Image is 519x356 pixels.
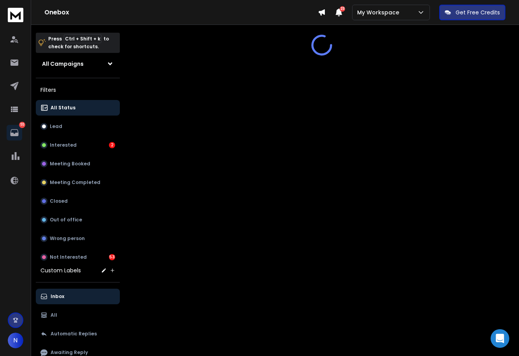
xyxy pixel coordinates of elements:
p: Automatic Replies [51,331,97,337]
button: Meeting Booked [36,156,120,172]
button: Out of office [36,212,120,228]
h1: All Campaigns [42,60,84,68]
p: Press to check for shortcuts. [48,35,109,51]
button: N [8,333,23,348]
button: All Campaigns [36,56,120,72]
img: logo [8,8,23,22]
button: All [36,307,120,323]
h1: Onebox [44,8,318,17]
a: 55 [7,125,22,140]
p: Get Free Credits [456,9,500,16]
p: Meeting Completed [50,179,100,186]
button: Automatic Replies [36,326,120,342]
span: Ctrl + Shift + k [64,34,102,43]
button: Closed [36,193,120,209]
p: Out of office [50,217,82,223]
button: Meeting Completed [36,175,120,190]
button: Get Free Credits [439,5,505,20]
button: Lead [36,119,120,134]
span: 23 [340,6,345,12]
p: Not Interested [50,254,87,260]
p: Inbox [51,293,64,300]
p: Wrong person [50,235,85,242]
p: Closed [50,198,68,204]
p: 55 [19,122,25,128]
p: All [51,312,57,318]
div: 2 [109,142,115,148]
p: Interested [50,142,77,148]
h3: Filters [36,84,120,95]
button: Wrong person [36,231,120,246]
p: Awaiting Reply [51,349,88,356]
button: Not Interested53 [36,249,120,265]
button: Interested2 [36,137,120,153]
p: Meeting Booked [50,161,90,167]
p: Lead [50,123,62,130]
div: Open Intercom Messenger [491,329,509,348]
button: Inbox [36,289,120,304]
div: 53 [109,254,115,260]
h3: Custom Labels [40,267,81,274]
p: My Workspace [357,9,402,16]
button: All Status [36,100,120,116]
p: All Status [51,105,75,111]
